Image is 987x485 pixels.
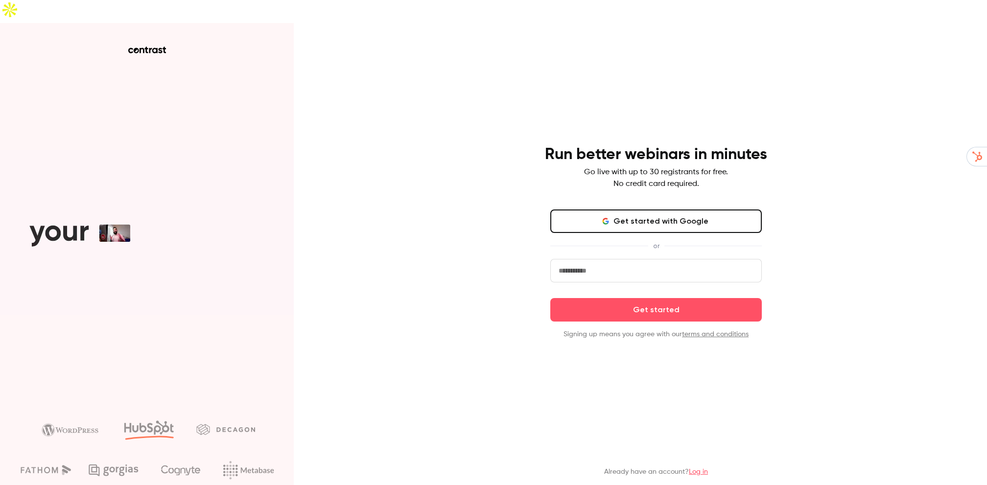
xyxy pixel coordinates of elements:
[648,241,664,251] span: or
[550,209,762,233] button: Get started with Google
[550,329,762,339] p: Signing up means you agree with our
[196,424,255,435] img: decagon
[545,145,767,164] h4: Run better webinars in minutes
[584,166,728,190] p: Go live with up to 30 registrants for free. No credit card required.
[689,468,708,475] a: Log in
[604,467,708,477] p: Already have an account?
[550,298,762,322] button: Get started
[682,331,749,338] a: terms and conditions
